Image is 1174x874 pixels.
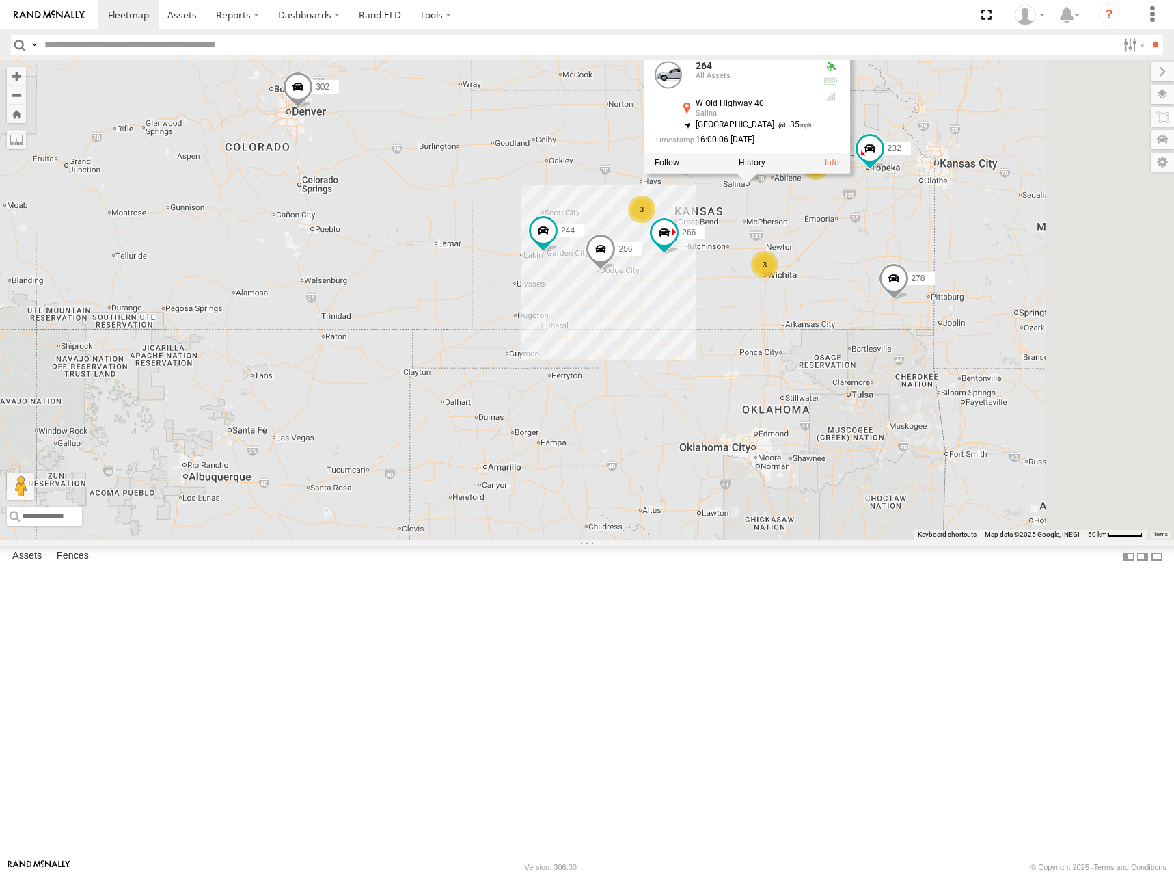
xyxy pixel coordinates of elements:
img: rand-logo.svg [14,10,85,20]
div: Valid GPS Fix [823,61,839,72]
label: Dock Summary Table to the Left [1122,546,1136,566]
div: 2 [802,153,830,180]
span: 256 [618,244,632,254]
label: Search Query [29,35,40,55]
a: Terms (opens in new tab) [1153,531,1168,537]
a: Visit our Website [8,860,70,874]
span: 50 km [1088,531,1107,538]
a: Terms and Conditions [1094,863,1166,871]
div: © Copyright 2025 - [1030,863,1166,871]
label: Realtime tracking of Asset [655,158,679,168]
div: Salina [696,109,812,118]
i: ? [1098,4,1120,26]
a: 264 [696,60,712,71]
label: Map Settings [1151,153,1174,172]
div: 3 [628,196,655,223]
button: Map Scale: 50 km per 48 pixels [1084,530,1147,540]
a: View Asset Details [655,61,682,88]
button: Zoom out [7,85,26,105]
span: [GEOGRAPHIC_DATA] [696,120,774,129]
button: Keyboard shortcuts [918,530,977,540]
button: Drag Pegman onto the map to open Street View [7,473,34,500]
label: Assets [5,547,49,566]
label: Fences [50,547,96,566]
a: View Asset Details [825,158,839,168]
span: 302 [316,82,329,92]
div: W Old Highway 40 [696,99,812,108]
label: Hide Summary Table [1150,546,1164,566]
span: Map data ©2025 Google, INEGI [985,531,1080,538]
label: Search Filter Options [1118,35,1147,55]
div: GSM Signal = 4 [823,90,839,101]
button: Zoom Home [7,105,26,123]
div: No voltage information received from this device. [823,76,839,87]
span: 266 [682,227,696,237]
span: 232 [888,144,901,153]
div: All Assets [696,72,812,80]
label: Dock Summary Table to the Right [1136,546,1149,566]
div: Date/time of location update [655,135,812,144]
label: Measure [7,130,26,149]
span: 35 [774,120,812,129]
button: Zoom in [7,67,26,85]
span: 244 [561,225,575,235]
div: Version: 306.00 [525,863,577,871]
div: 3 [751,251,778,278]
label: View Asset History [739,158,765,168]
div: Shane Miller [1010,5,1050,25]
span: 278 [912,274,925,283]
